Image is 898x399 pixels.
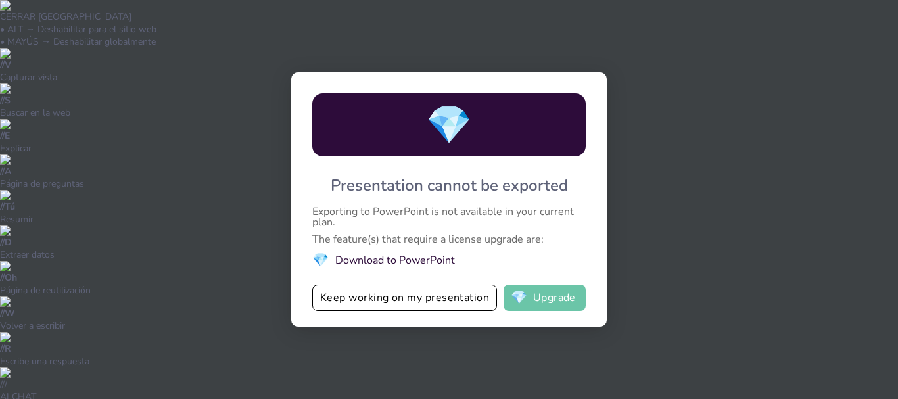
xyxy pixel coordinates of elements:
[5,271,17,284] font: Oh
[5,307,15,319] font: W
[5,165,11,177] font: A
[5,342,11,355] font: R
[5,129,10,142] font: E
[5,94,11,106] font: S
[5,378,7,390] font: /
[5,59,11,71] font: V
[5,200,15,213] font: Tú
[5,236,12,248] font: D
